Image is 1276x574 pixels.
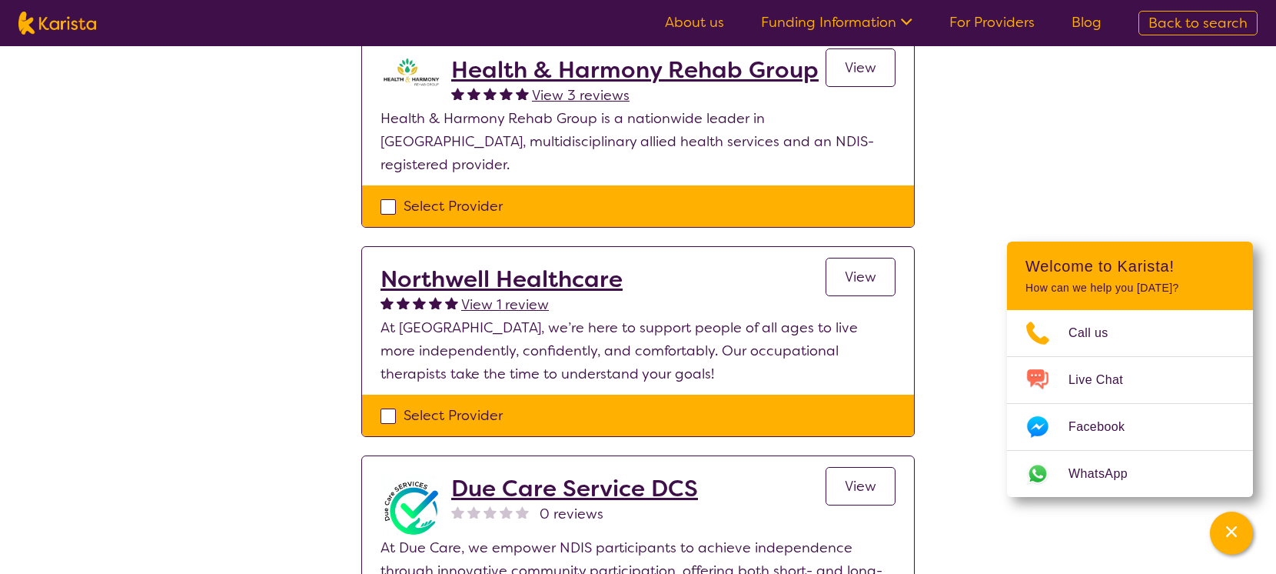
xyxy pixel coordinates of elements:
[451,475,698,502] a: Due Care Service DCS
[1068,415,1143,439] span: Facebook
[845,268,876,286] span: View
[451,506,464,519] img: nonereviewstar
[1210,512,1253,555] button: Channel Menu
[397,296,410,309] img: fullstar
[380,316,896,385] p: At [GEOGRAPHIC_DATA], we’re here to support people of all ages to live more independently, confid...
[761,13,912,32] a: Funding Information
[445,296,458,309] img: fullstar
[467,87,480,100] img: fullstar
[380,56,442,87] img: ztak9tblhgtrn1fit8ap.png
[540,502,603,526] span: 0 reviews
[380,296,394,309] img: fullstar
[826,467,896,506] a: View
[500,87,513,100] img: fullstar
[1138,11,1258,35] a: Back to search
[461,295,549,314] span: View 1 review
[380,475,442,536] img: ppxf38cnarih3decgaop.png
[845,58,876,77] span: View
[380,107,896,176] p: Health & Harmony Rehab Group is a nationwide leader in [GEOGRAPHIC_DATA], multidisciplinary allie...
[826,48,896,87] a: View
[380,265,623,293] a: Northwell Healthcare
[451,56,819,84] a: Health & Harmony Rehab Group
[500,506,513,519] img: nonereviewstar
[483,506,497,519] img: nonereviewstar
[1007,451,1253,497] a: Web link opens in a new tab.
[1068,369,1141,392] span: Live Chat
[429,296,442,309] img: fullstar
[18,12,96,35] img: Karista logo
[1007,242,1253,497] div: Channel Menu
[516,506,529,519] img: nonereviewstar
[532,84,630,107] a: View 3 reviews
[467,506,480,519] img: nonereviewstar
[516,87,529,100] img: fullstar
[413,296,426,309] img: fullstar
[451,87,464,100] img: fullstar
[665,13,724,32] a: About us
[949,13,1035,32] a: For Providers
[1025,282,1234,295] p: How can we help you [DATE]?
[1068,462,1146,486] span: WhatsApp
[826,258,896,296] a: View
[1007,310,1253,497] ul: Choose channel
[1068,322,1127,345] span: Call us
[1148,14,1248,32] span: Back to search
[1072,13,1102,32] a: Blog
[532,86,630,105] span: View 3 reviews
[483,87,497,100] img: fullstar
[1025,257,1234,275] h2: Welcome to Karista!
[845,477,876,496] span: View
[461,293,549,316] a: View 1 review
